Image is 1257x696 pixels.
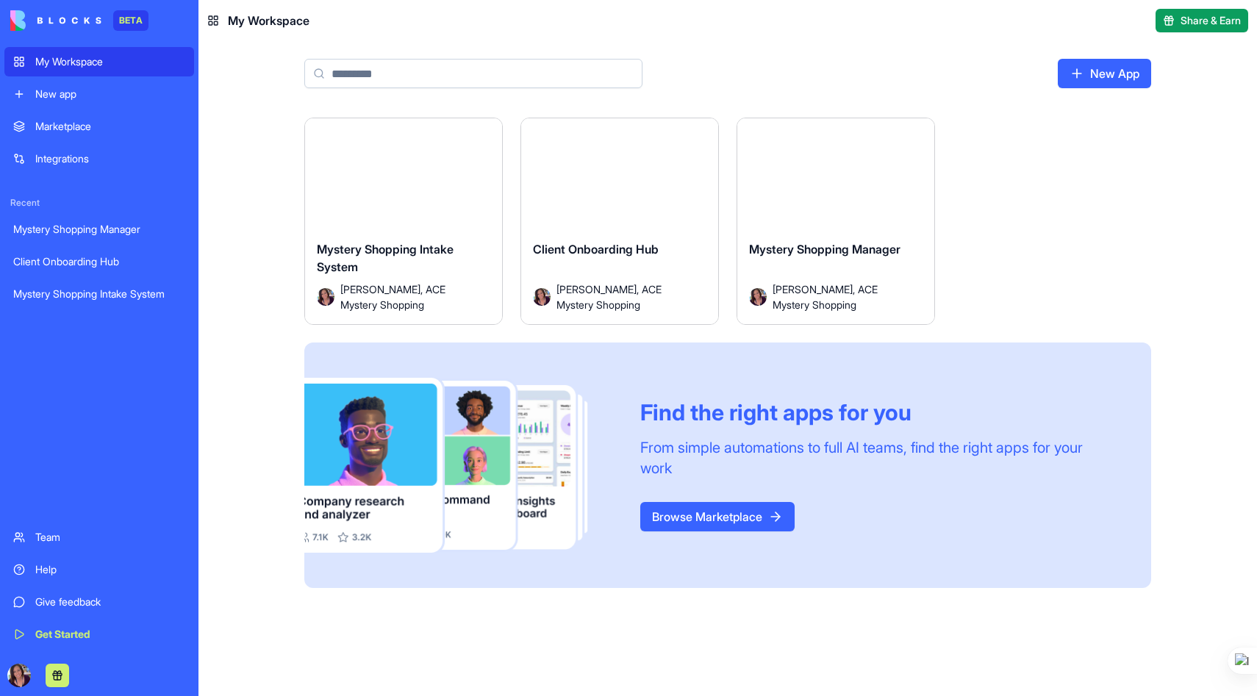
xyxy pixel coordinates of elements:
[1156,9,1248,32] button: Share & Earn
[4,144,194,173] a: Integrations
[13,222,185,237] div: Mystery Shopping Manager
[1181,13,1241,28] span: Share & Earn
[340,281,479,312] span: [PERSON_NAME], ACE Mystery Shopping
[113,10,148,31] div: BETA
[35,595,185,609] div: Give feedback
[4,197,194,209] span: Recent
[1058,59,1151,88] a: New App
[35,54,185,69] div: My Workspace
[7,664,31,687] img: ACg8ocIAE6wgsgHe9tMraKf-hAp8HJ_1XYJJkosSgrxIF3saiq0oh1HR=s96-c
[317,288,334,306] img: Avatar
[640,502,795,531] a: Browse Marketplace
[13,287,185,301] div: Mystery Shopping Intake System
[317,242,454,274] span: Mystery Shopping Intake System
[4,79,194,109] a: New app
[35,530,185,545] div: Team
[556,281,695,312] span: [PERSON_NAME], ACE Mystery Shopping
[4,112,194,141] a: Marketplace
[4,555,194,584] a: Help
[4,47,194,76] a: My Workspace
[4,279,194,309] a: Mystery Shopping Intake System
[737,118,935,325] a: Mystery Shopping ManagerAvatar[PERSON_NAME], ACE Mystery Shopping
[4,620,194,649] a: Get Started
[520,118,719,325] a: Client Onboarding HubAvatar[PERSON_NAME], ACE Mystery Shopping
[749,288,767,306] img: Avatar
[4,215,194,244] a: Mystery Shopping Manager
[35,151,185,166] div: Integrations
[10,10,101,31] img: logo
[35,119,185,134] div: Marketplace
[35,562,185,577] div: Help
[13,254,185,269] div: Client Onboarding Hub
[640,399,1116,426] div: Find the right apps for you
[10,10,148,31] a: BETA
[304,378,617,553] img: Frame_181_egmpey.png
[4,247,194,276] a: Client Onboarding Hub
[533,242,659,256] span: Client Onboarding Hub
[304,118,503,325] a: Mystery Shopping Intake SystemAvatar[PERSON_NAME], ACE Mystery Shopping
[773,281,911,312] span: [PERSON_NAME], ACE Mystery Shopping
[4,523,194,552] a: Team
[228,12,309,29] span: My Workspace
[4,587,194,617] a: Give feedback
[35,87,185,101] div: New app
[640,437,1116,478] div: From simple automations to full AI teams, find the right apps for your work
[533,288,551,306] img: Avatar
[749,242,900,256] span: Mystery Shopping Manager
[35,627,185,642] div: Get Started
